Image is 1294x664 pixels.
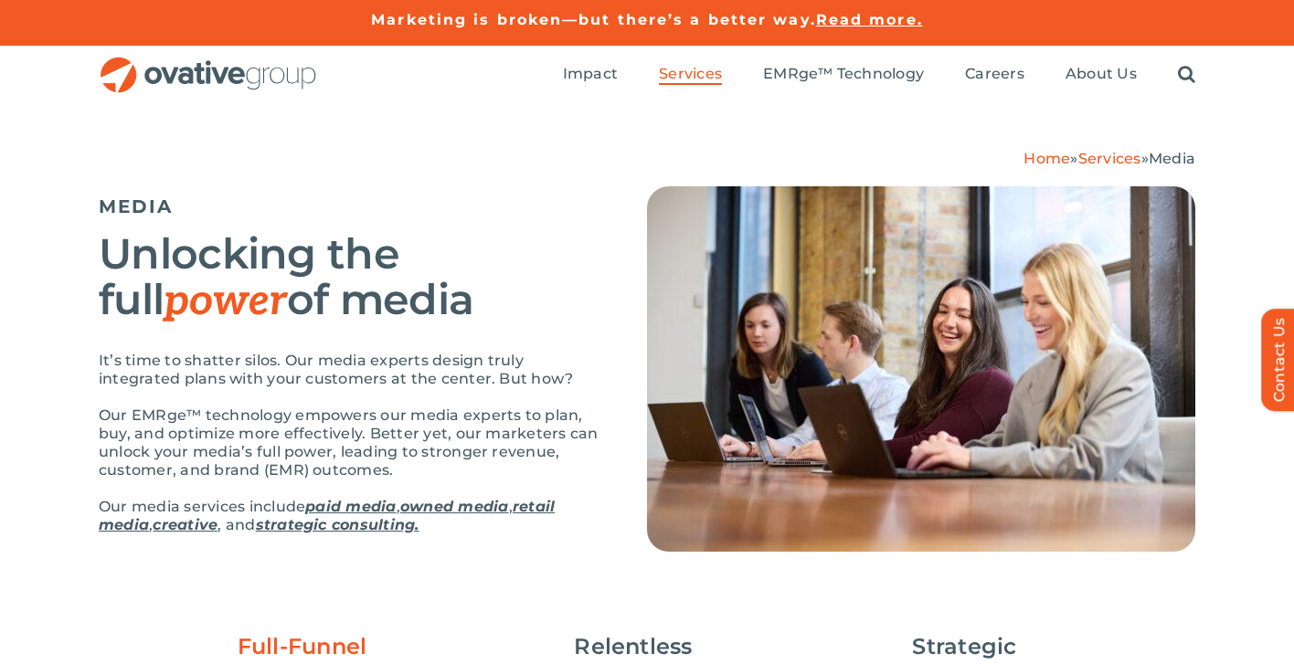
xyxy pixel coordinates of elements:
p: It’s time to shatter silos. Our media experts design truly integrated plans with your customers a... [99,352,601,388]
a: About Us [1066,65,1137,85]
nav: Menu [563,46,1195,104]
a: Services [1078,150,1141,167]
a: Marketing is broken—but there’s a better way. [371,11,816,28]
p: Our EMRge™ technology empowers our media experts to plan, buy, and optimize more effectively. Bet... [99,406,601,480]
em: power [164,276,287,327]
a: creative [153,516,217,533]
span: Impact [563,65,618,83]
span: EMRge™ Technology [763,65,924,83]
a: Read more. [816,11,923,28]
p: Our media services include , , , , and [99,498,601,534]
a: Home [1024,150,1070,167]
a: Services [659,65,722,85]
img: Media – Hero [647,186,1195,552]
a: OG_Full_horizontal_RGB [99,55,318,72]
a: Careers [965,65,1024,85]
a: owned media [400,498,509,515]
h2: Unlocking the full of media [99,231,601,324]
span: » » [1024,150,1195,167]
a: Search [1178,65,1195,85]
a: Impact [563,65,618,85]
a: strategic consulting. [256,516,419,533]
span: Services [659,65,722,83]
span: Media [1149,150,1195,167]
h5: MEDIA [99,195,601,217]
a: paid media [305,498,396,515]
a: EMRge™ Technology [763,65,924,85]
a: retail media [99,498,555,533]
span: About Us [1066,65,1137,83]
span: Careers [965,65,1024,83]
